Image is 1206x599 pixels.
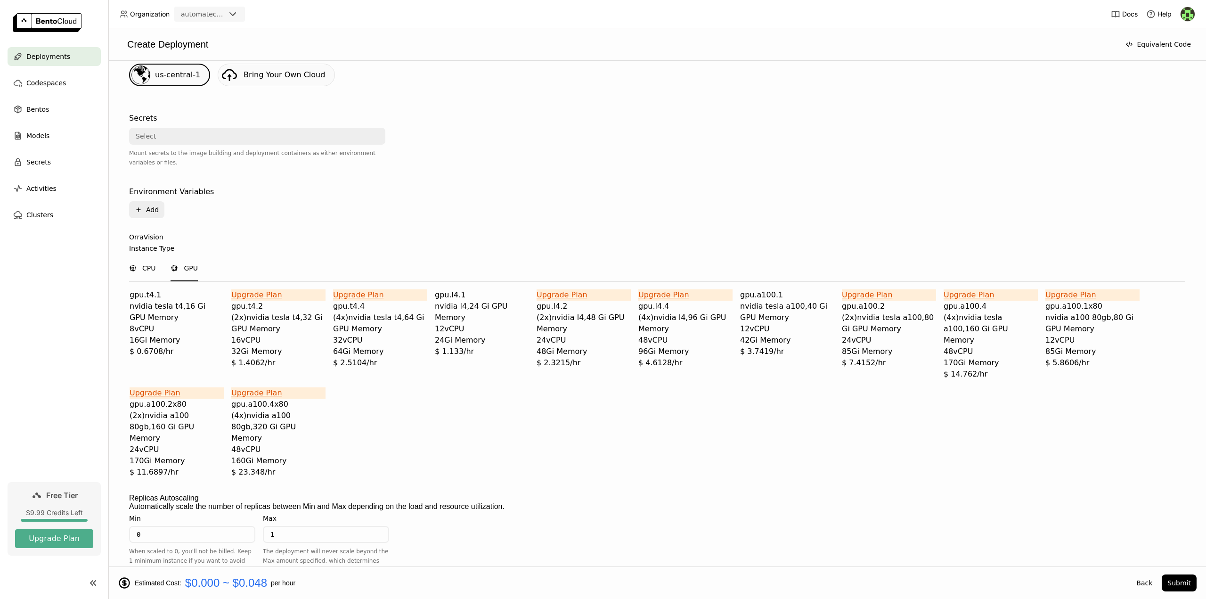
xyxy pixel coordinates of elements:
span: Organization [130,10,170,18]
div: 24Gi Memory [435,335,529,346]
div: gpu.l4.4 [638,301,733,312]
div: 170Gi Memory [130,455,224,467]
span: nvidia l4 [552,313,584,322]
div: , 80 Gi GPU Memory [1045,312,1140,335]
div: 24 vCPU [537,335,631,346]
div: 16 vCPU [231,335,326,346]
span: nvidia tesla a100 [857,313,922,322]
span: nvidia tesla a100 [944,313,1002,333]
div: (2x) , 80 Gi GPU Memory [842,312,936,335]
span: nvidia l4 [435,302,467,311]
div: us-central-1 [129,64,210,86]
a: Upgrade Plan [842,289,893,301]
div: , 40 Gi GPU Memory [740,301,834,323]
div: 12 vCPU [1045,335,1140,346]
span: Deployments [26,51,70,62]
a: Models [8,126,101,145]
div: gpu.t4.1 [130,289,224,301]
div: 24 vCPU [842,335,936,346]
div: 64Gi Memory [333,346,427,357]
div: 48Gi Memory [537,346,631,357]
span: Help [1157,10,1172,18]
span: Clusters [26,209,53,221]
div: Min [129,515,141,522]
span: GPU [184,263,198,273]
div: 48 vCPU [638,335,733,346]
div: 48 vCPU [944,346,1038,357]
div: 24 vCPU [130,444,224,455]
div: gpu.a100.1 [740,289,834,301]
div: gpu.a100.2 [842,301,936,312]
a: Upgrade Plan [231,387,282,399]
div: $ 1.4062/hr [231,357,326,369]
div: (2x) , 160 Gi GPU Memory [130,410,224,444]
span: $0.000 ~ $0.048 [185,576,267,590]
span: nvidia tesla t4 [348,313,402,322]
a: Upgrade Plan [333,289,384,301]
div: Upgrade Plangpu.a100.2(2x)nvidia tesla a100,80 Gi GPU Memory24vCPU85Gi Memory$ 7.4152/hr [842,289,936,380]
div: gpu.l4.2 [537,301,631,312]
div: (2x) , 48 Gi GPU Memory [537,312,631,335]
div: $ 7.4152/hr [842,357,936,369]
div: Max [263,515,277,522]
div: gpu.l4.1nvidia l4,24 Gi GPU Memory12vCPU24Gi Memory$ 1.133/hr [435,289,529,380]
div: $ 0.6708/hr [130,346,224,357]
div: (2x) , 32 Gi GPU Memory [231,312,326,335]
div: When scaled to 0, you'll not be billed. Keep 1 minimum instance if you want to avoid cold start [129,547,255,575]
span: nvidia a100 80gb [231,411,291,431]
span: Bring Your Own Cloud [244,70,325,79]
div: Estimated Cost: per hour [118,576,1127,590]
a: Upgrade Plan [638,289,689,301]
span: Free Tier [46,491,78,500]
div: Mount secrets to the image building and deployment containers as either environment variables or ... [129,148,385,167]
div: (4x) , 320 Gi GPU Memory [231,410,326,444]
button: Upgrade Plan [15,529,93,548]
span: nvidia a100 80gb [1045,313,1111,322]
span: nvidia tesla a100 [740,302,805,311]
div: $9.99 Credits Left [15,509,93,517]
div: 12 vCPU [740,323,834,335]
svg: Plus [135,206,142,213]
span: nvidia tesla t4 [130,302,183,311]
a: Bentos [8,100,101,119]
a: Docs [1111,9,1138,19]
div: Help [1146,9,1172,19]
div: 96Gi Memory [638,346,733,357]
div: (4x) , 96 Gi GPU Memory [638,312,733,335]
input: Selected automatechrobotik. [226,10,227,19]
span: Bentos [26,104,49,115]
div: 85Gi Memory [842,346,936,357]
div: automatechrobotik [181,9,225,19]
div: Upgrade Plangpu.t4.2(2x)nvidia tesla t4,32 Gi GPU Memory16vCPU32Gi Memory$ 1.4062/hr [231,289,326,380]
span: nvidia l4 [653,313,685,322]
a: Codespaces [8,74,101,92]
div: , 24 Gi GPU Memory [435,301,529,323]
div: 8 vCPU [130,323,224,335]
a: Bring Your Own Cloud [218,64,335,86]
div: gpu.a100.4x80 [231,399,326,410]
button: Back [1131,574,1158,591]
div: Instance Type [129,245,174,252]
div: Upgrade Plangpu.t4.4(4x)nvidia tesla t4,64 Gi GPU Memory32vCPU64Gi Memory$ 2.5104/hr [333,289,427,380]
div: gpu.t4.1nvidia tesla t4,16 Gi GPU Memory8vCPU16Gi Memory$ 0.6708/hr [130,289,224,380]
a: Free Tier$9.99 Credits LeftUpgrade Plan [8,482,101,556]
div: $ 1.133/hr [435,346,529,357]
a: Activities [8,179,101,198]
div: $ 5.8606/hr [1045,357,1140,369]
div: Automatically scale the number of replicas between Min and Max depending on the load and resource... [129,502,1185,511]
div: 42Gi Memory [740,335,834,346]
a: Deployments [8,47,101,66]
div: gpu.a100.1x80 [1045,301,1140,312]
img: Maxime Gagné [1181,7,1195,21]
div: gpu.t4.2 [231,301,326,312]
span: CPU [142,263,155,273]
div: gpu.t4.4 [333,301,427,312]
div: 32Gi Memory [231,346,326,357]
div: gpu.l4.1 [435,289,529,301]
div: Upgrade Plangpu.l4.2(2x)nvidia l4,48 Gi GPU Memory24vCPU48Gi Memory$ 2.3215/hr [537,289,631,380]
a: Secrets [8,153,101,172]
a: Upgrade Plan [231,289,282,301]
span: nvidia tesla t4 [246,313,300,322]
div: gpu.a100.2x80 [130,399,224,410]
div: 85Gi Memory [1045,346,1140,357]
